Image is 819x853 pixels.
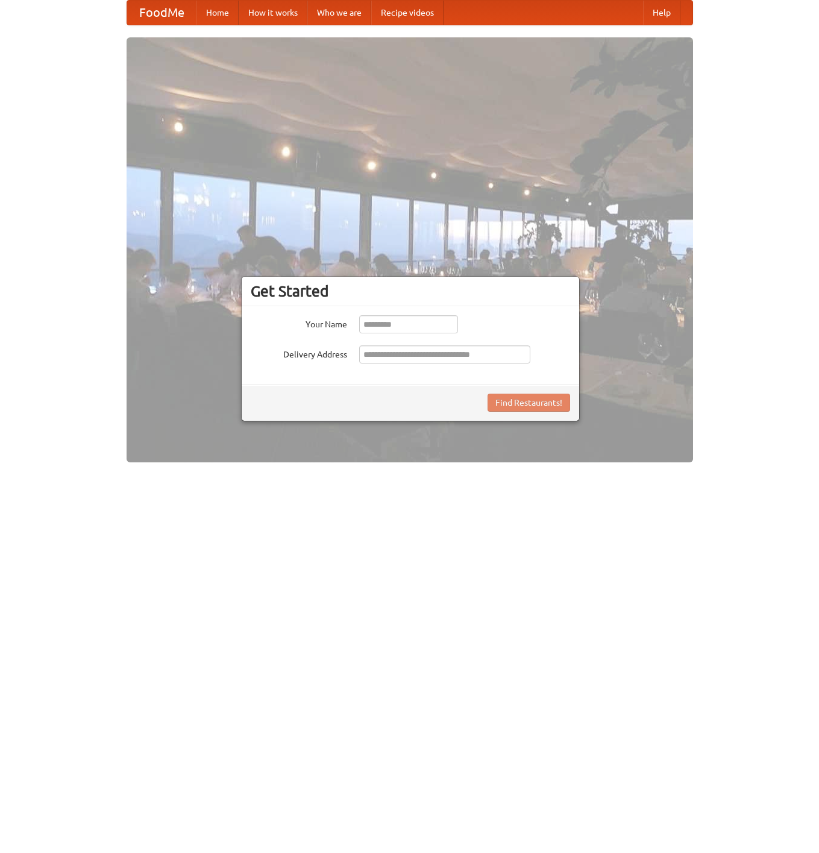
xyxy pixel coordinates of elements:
[196,1,239,25] a: Home
[643,1,680,25] a: Help
[488,394,570,412] button: Find Restaurants!
[307,1,371,25] a: Who we are
[371,1,444,25] a: Recipe videos
[251,315,347,330] label: Your Name
[127,1,196,25] a: FoodMe
[251,282,570,300] h3: Get Started
[239,1,307,25] a: How it works
[251,345,347,360] label: Delivery Address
